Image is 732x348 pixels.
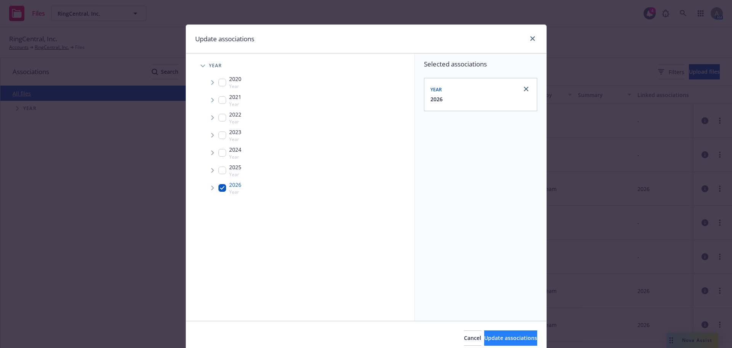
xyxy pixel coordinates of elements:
[229,101,241,107] span: Year
[464,330,481,346] button: Cancel
[229,189,241,195] span: Year
[229,128,241,136] span: 2023
[229,146,241,154] span: 2024
[229,110,241,118] span: 2022
[484,330,537,346] button: Update associations
[229,154,241,160] span: Year
[528,34,537,43] a: close
[229,171,241,178] span: Year
[430,95,443,103] button: 2026
[229,83,241,89] span: Year
[229,118,241,125] span: Year
[229,75,241,83] span: 2020
[209,63,222,68] span: Year
[229,93,241,101] span: 2021
[229,136,241,142] span: Year
[229,163,241,171] span: 2025
[229,181,241,189] span: 2026
[430,86,442,93] span: Year
[484,334,537,342] span: Update associations
[464,334,481,342] span: Cancel
[424,60,537,69] span: Selected associations
[195,34,254,44] h1: Update associations
[186,58,414,197] div: Tree Example
[522,84,531,94] a: close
